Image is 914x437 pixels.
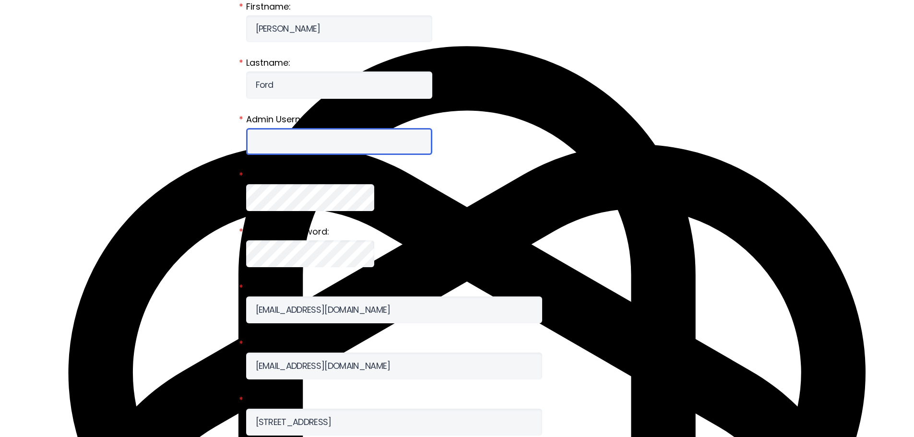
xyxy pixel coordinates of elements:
[246,338,668,350] label: Re-Type Email:
[246,113,668,126] label: Admin Username:
[246,225,668,238] label: Re-Type Password:
[246,394,668,406] label: Address:
[246,0,668,13] label: Firstname:
[246,57,668,69] label: Lastname:
[246,282,668,294] label: Email:
[246,169,668,182] label: Admin Password:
